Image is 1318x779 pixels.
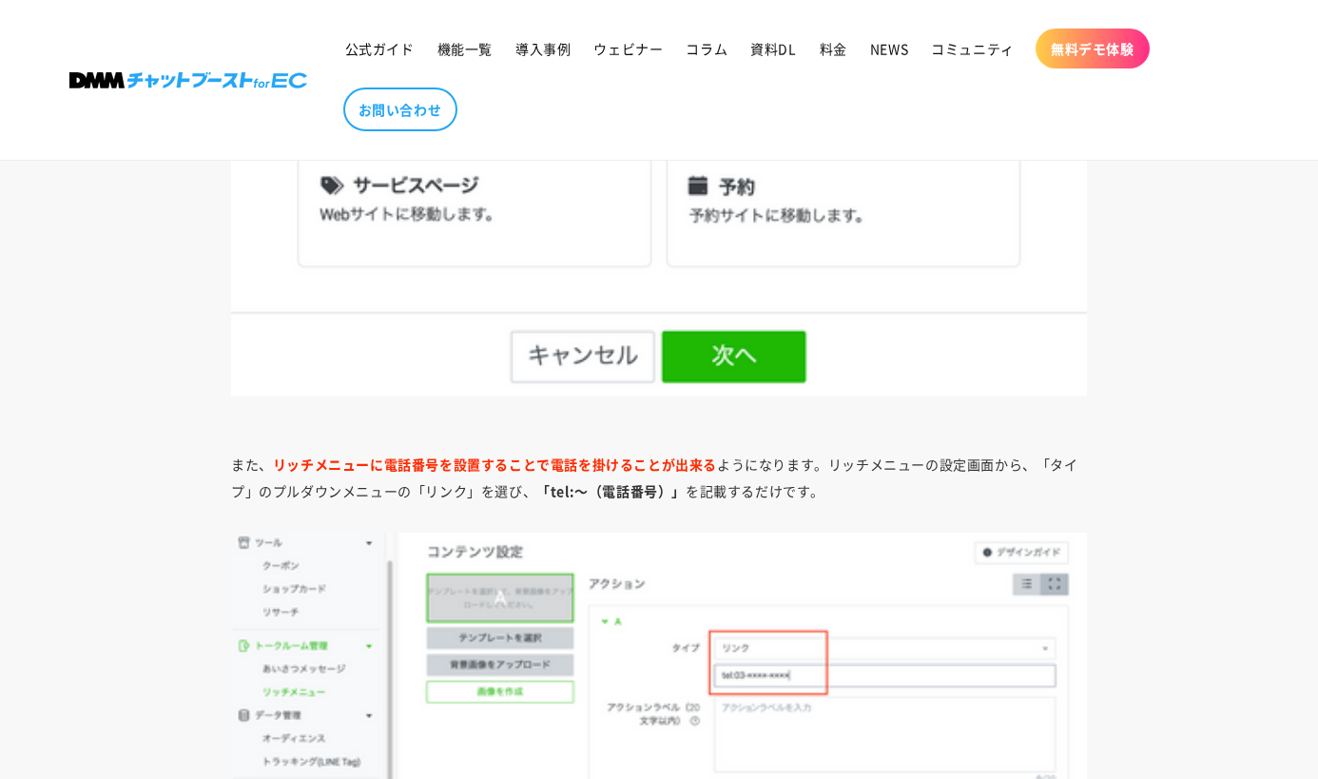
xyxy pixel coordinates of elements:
a: 料金 [808,29,859,68]
span: お問い合わせ [359,101,442,118]
a: 機能一覧 [426,29,504,68]
span: 資料DL [750,40,796,57]
a: NEWS [859,29,920,68]
span: NEWS [870,40,908,57]
a: お問い合わせ [343,88,457,131]
img: 株式会社DMM Boost [69,72,307,88]
a: 公式ガイド [334,29,426,68]
span: コラム [686,40,727,57]
strong: 「tel:～（電話番号）」 [536,481,686,500]
a: コミュニティ [920,29,1026,68]
strong: リッチメニューに電話番号を設置することで電話を掛けることが出来る [273,455,717,474]
span: 無料デモ体験 [1051,40,1134,57]
a: 資料DL [739,29,807,68]
a: 無料デモ体験 [1036,29,1150,68]
a: ウェビナー [582,29,674,68]
span: 公式ガイド [345,40,415,57]
span: 機能一覧 [437,40,493,57]
span: 導入事例 [515,40,571,57]
span: コミュニティ [931,40,1015,57]
span: ウェビナー [593,40,663,57]
a: コラム [674,29,739,68]
a: 導入事例 [504,29,582,68]
span: 料金 [820,40,847,57]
